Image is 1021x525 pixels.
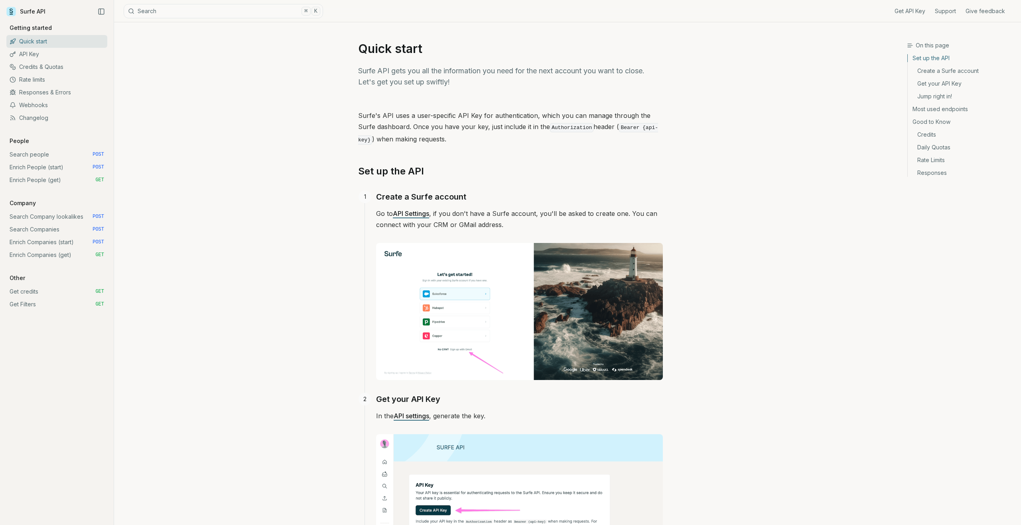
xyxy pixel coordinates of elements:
a: Get API Key [895,7,925,15]
a: API Key [6,48,107,61]
a: Most used endpoints [908,103,1015,116]
a: Responses & Errors [6,86,107,99]
a: Get Filters GET [6,298,107,311]
a: Support [935,7,956,15]
kbd: ⌘ [302,7,310,16]
kbd: K [311,7,320,16]
span: POST [93,151,104,158]
a: API settings [394,412,429,420]
h1: Quick start [358,41,663,56]
span: POST [93,239,104,245]
p: Surfe API gets you all the information you need for the next account you want to close. Let's get... [358,65,663,88]
a: Search people POST [6,148,107,161]
a: Credits [908,128,1015,141]
span: POST [93,164,104,170]
a: Enrich People (start) POST [6,161,107,174]
a: Jump right in! [908,90,1015,103]
a: Enrich Companies (start) POST [6,236,107,249]
p: Other [6,274,28,282]
span: GET [95,177,104,183]
a: Changelog [6,112,107,124]
a: Search Companies POST [6,223,107,236]
h3: On this page [907,41,1015,49]
a: Get your API Key [376,393,440,406]
button: Collapse Sidebar [95,6,107,18]
a: Good to Know [908,116,1015,128]
a: Give feedback [966,7,1005,15]
a: Create a Surfe account [908,65,1015,77]
a: Responses [908,167,1015,177]
span: GET [95,288,104,295]
p: Surfe's API uses a user-specific API Key for authentication, which you can manage through the Sur... [358,110,663,146]
a: Enrich Companies (get) GET [6,249,107,261]
button: Search⌘K [124,4,323,18]
a: Quick start [6,35,107,48]
img: Image [376,243,663,380]
p: Getting started [6,24,55,32]
a: API Settings [393,210,429,217]
a: Search Company lookalikes POST [6,210,107,223]
a: Get your API Key [908,77,1015,90]
p: People [6,137,32,145]
p: Company [6,199,39,207]
a: Set up the API [908,54,1015,65]
a: Rate Limits [908,154,1015,167]
span: POST [93,226,104,233]
a: Daily Quotas [908,141,1015,154]
span: GET [95,301,104,308]
code: Authorization [550,123,593,132]
a: Rate limits [6,73,107,86]
a: Set up the API [358,165,424,178]
a: Get credits GET [6,285,107,298]
a: Surfe API [6,6,45,18]
a: Enrich People (get) GET [6,174,107,186]
a: Webhooks [6,99,107,112]
a: Credits & Quotas [6,61,107,73]
p: Go to , if you don't have a Surfe account, you'll be asked to create one. You can connect with yo... [376,208,663,230]
span: GET [95,252,104,258]
span: POST [93,214,104,220]
a: Create a Surfe account [376,190,466,203]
